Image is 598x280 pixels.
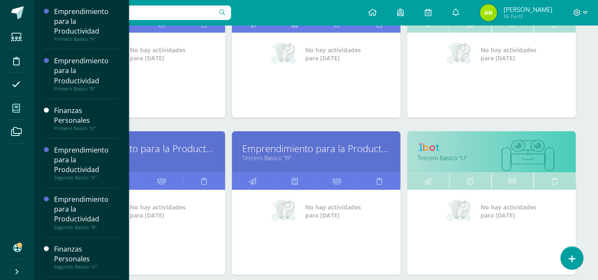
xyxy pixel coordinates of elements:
a: Emprendimiento para la ProductividadSegundo Basico "B" [54,195,119,230]
span: No hay actividades para [DATE] [130,46,186,62]
img: 1bot.png [418,142,443,152]
a: Tercero Basico "U" [418,154,565,162]
img: no_activities_small.png [271,198,299,224]
div: Emprendimiento para la Productividad [54,56,119,85]
div: Primero Basico "U" [54,125,119,131]
img: no_activities_small.png [271,41,299,67]
img: no_activities_small.png [446,198,475,224]
span: [PERSON_NAME] [504,5,552,14]
a: Tercero Basico "A" [67,154,215,162]
div: Primero Basico "A" [54,36,119,42]
a: Emprendimiento para la Productividad [67,142,215,155]
input: Busca un usuario... [40,6,231,20]
span: No hay actividades para [DATE] [305,46,361,62]
span: No hay actividades para [DATE] [305,203,361,219]
div: Segundo Basico "U" [54,264,119,270]
span: No hay actividades para [DATE] [481,203,536,219]
img: no_activities_small.png [446,41,475,67]
div: Finanzas Personales [54,244,119,264]
div: Emprendimiento para la Productividad [54,7,119,36]
a: Tercero Basico "B" [243,154,390,162]
div: Finanzas Personales [54,106,119,125]
img: 0e30a1b9d0f936b016857a7067cac0ae.png [480,4,497,21]
div: Segundo Basico "A" [54,175,119,181]
div: Primero Basico "B" [54,86,119,92]
span: Mi Perfil [504,13,552,20]
a: Emprendimiento para la Productividad [243,142,390,155]
img: bot1.png [501,140,555,172]
div: Emprendimiento para la Productividad [54,195,119,224]
a: Emprendimiento para la ProductividadPrimero Basico "A" [54,7,119,42]
a: Emprendimiento para la ProductividadSegundo Basico "A" [54,145,119,181]
div: Segundo Basico "B" [54,224,119,230]
div: Emprendimiento para la Productividad [54,145,119,175]
a: Emprendimiento para la ProductividadPrimero Basico "B" [54,56,119,91]
span: No hay actividades para [DATE] [130,203,186,219]
a: Finanzas PersonalesPrimero Basico "U" [54,106,119,131]
a: Finanzas PersonalesSegundo Basico "U" [54,244,119,270]
span: No hay actividades para [DATE] [481,46,536,62]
